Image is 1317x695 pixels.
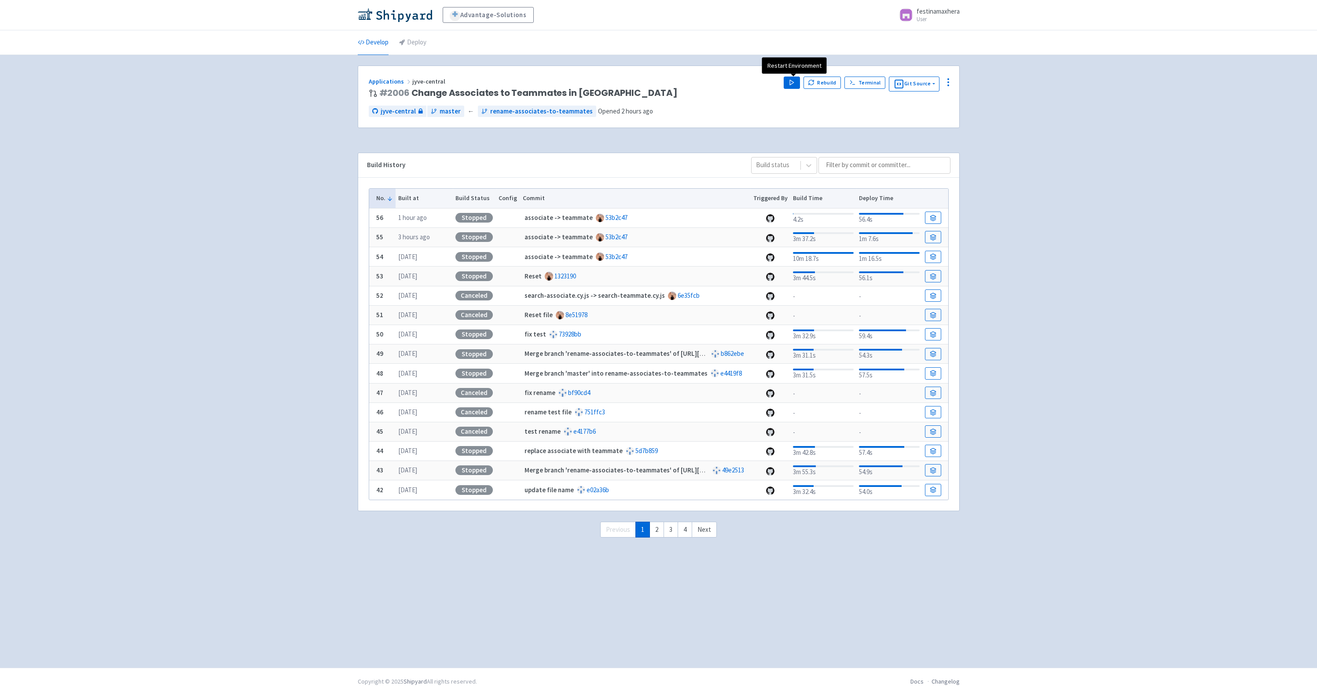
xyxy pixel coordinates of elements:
[925,328,941,340] a: Build Details
[398,252,417,261] time: [DATE]
[379,87,410,99] a: #2006
[398,349,417,358] time: [DATE]
[889,77,939,91] button: Git Source
[793,270,853,283] div: 3m 44.5s
[443,7,534,23] a: Advantage-Solutions
[478,106,596,117] a: rename-associates-to-teammates
[722,466,744,474] a: 49e2513
[376,408,383,416] b: 46
[468,106,474,117] span: ←
[793,444,853,458] div: 3m 42.8s
[894,8,960,22] a: festinamaxhera User
[455,232,493,242] div: Stopped
[398,466,417,474] time: [DATE]
[440,106,461,117] span: master
[856,189,922,208] th: Deploy Time
[925,406,941,418] a: Build Details
[398,233,430,241] time: 3 hours ago
[376,349,383,358] b: 49
[525,213,593,222] strong: associate -> teammate
[367,160,737,170] div: Build History
[525,272,542,280] strong: Reset
[635,522,650,538] a: 1
[859,270,919,283] div: 56.1s
[621,107,653,115] time: 2 hours ago
[376,311,383,319] b: 51
[453,189,496,208] th: Build Status
[587,486,609,494] a: e02a36b
[525,408,572,416] strong: rename test file
[525,466,862,474] strong: Merge branch 'rename-associates-to-teammates' of [URL][DOMAIN_NAME] into rename-associates-to-tea...
[369,106,426,117] a: jyve-central
[790,189,856,208] th: Build Time
[678,291,700,300] a: 6e35fcb
[793,483,853,497] div: 3m 32.4s
[568,388,590,397] a: bf90cd4
[750,189,790,208] th: Triggered By
[376,272,383,280] b: 53
[925,367,941,380] a: Build Details
[859,347,919,361] div: 54.3s
[721,349,744,358] a: b862ebe
[793,211,853,225] div: 4.2s
[917,16,960,22] small: User
[793,464,853,477] div: 3m 55.3s
[910,677,924,685] a: Docs
[793,230,853,244] div: 3m 37.2s
[525,311,553,319] strong: Reset file
[404,677,427,685] a: Shipyard
[859,328,919,341] div: 59.4s
[859,250,919,264] div: 1m 16.5s
[376,291,383,300] b: 52
[376,466,383,474] b: 43
[496,189,520,208] th: Config
[925,270,941,282] a: Build Details
[793,406,853,418] div: -
[859,230,919,244] div: 1m 7.6s
[559,330,581,338] a: 73928bb
[455,349,493,359] div: Stopped
[605,252,627,261] a: 53b2c47
[358,677,477,686] div: Copyright © 2025 All rights reserved.
[376,194,393,203] button: No.
[376,486,383,494] b: 42
[925,464,941,476] a: Build Details
[793,426,853,438] div: -
[376,369,383,377] b: 48
[573,427,596,435] a: e4177b6
[525,446,623,455] strong: replace associate with teammate
[859,387,919,399] div: -
[565,311,587,319] a: 8e51978
[793,387,853,399] div: -
[859,367,919,380] div: 57.5s
[398,311,417,319] time: [DATE]
[859,309,919,321] div: -
[844,77,885,89] a: Terminal
[525,330,546,338] strong: fix test
[455,427,493,436] div: Canceled
[605,233,627,241] a: 53b2c47
[793,347,853,361] div: 3m 31.1s
[859,406,919,418] div: -
[525,233,593,241] strong: associate -> teammate
[925,484,941,496] a: Build Details
[398,213,427,222] time: 1 hour ago
[925,231,941,243] a: Build Details
[925,212,941,224] a: Build Details
[399,30,426,55] a: Deploy
[427,106,464,117] a: master
[455,213,493,223] div: Stopped
[859,483,919,497] div: 54.0s
[376,388,383,397] b: 47
[818,157,950,174] input: Filter by commit or committer...
[376,252,383,261] b: 54
[455,465,493,475] div: Stopped
[720,369,742,377] a: e4419f8
[793,290,853,302] div: -
[376,213,383,222] b: 56
[917,7,960,15] span: festinamaxhera
[525,388,555,397] strong: fix rename
[925,251,941,263] a: Build Details
[455,446,493,456] div: Stopped
[525,252,593,261] strong: associate -> teammate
